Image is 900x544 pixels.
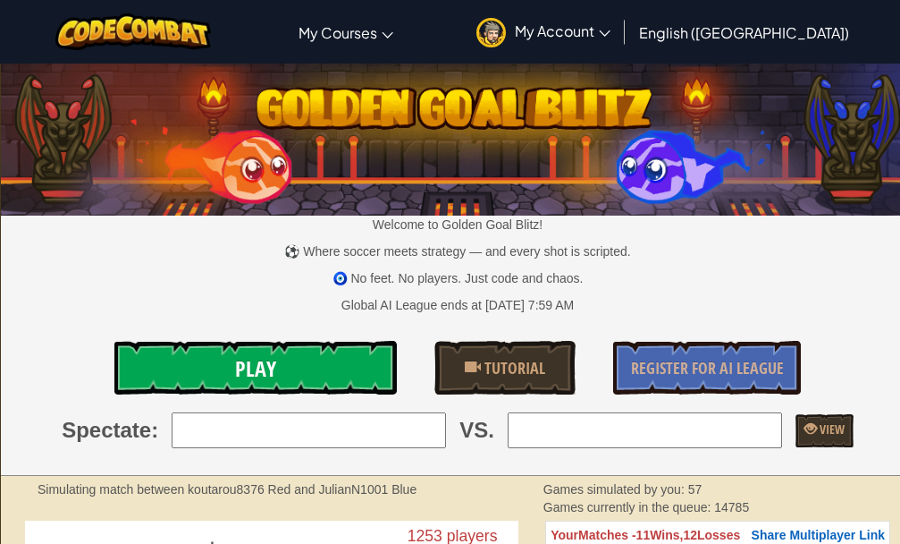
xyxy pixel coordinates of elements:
[613,341,801,395] a: Register for AI League
[38,482,416,497] strong: Simulating match between koutarou8376 Red and JulianN1001 Blue
[290,8,402,56] a: My Courses
[631,357,784,379] span: Register for AI League
[578,528,636,542] span: Matches -
[543,500,714,514] span: Games currently in the queue:
[697,528,740,542] span: Losses
[688,482,702,497] span: 57
[476,18,506,47] img: avatar
[551,528,578,542] span: Your
[714,500,749,514] span: 14785
[481,357,545,379] span: Tutorial
[515,21,610,40] span: My Account
[817,421,845,438] span: View
[341,296,574,314] div: Global AI League ends at [DATE] 7:59 AM
[467,4,619,60] a: My Account
[650,528,683,542] span: Wins,
[299,23,377,42] span: My Courses
[434,341,576,395] a: Tutorial
[752,528,885,542] span: Share Multiplayer Link
[62,415,151,446] span: Spectate
[630,8,858,56] a: English ([GEOGRAPHIC_DATA])
[151,415,158,446] span: :
[639,23,849,42] span: English ([GEOGRAPHIC_DATA])
[235,354,276,383] span: Play
[55,13,212,50] img: CodeCombat logo
[543,482,688,497] span: Games simulated by you:
[459,415,494,446] span: VS.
